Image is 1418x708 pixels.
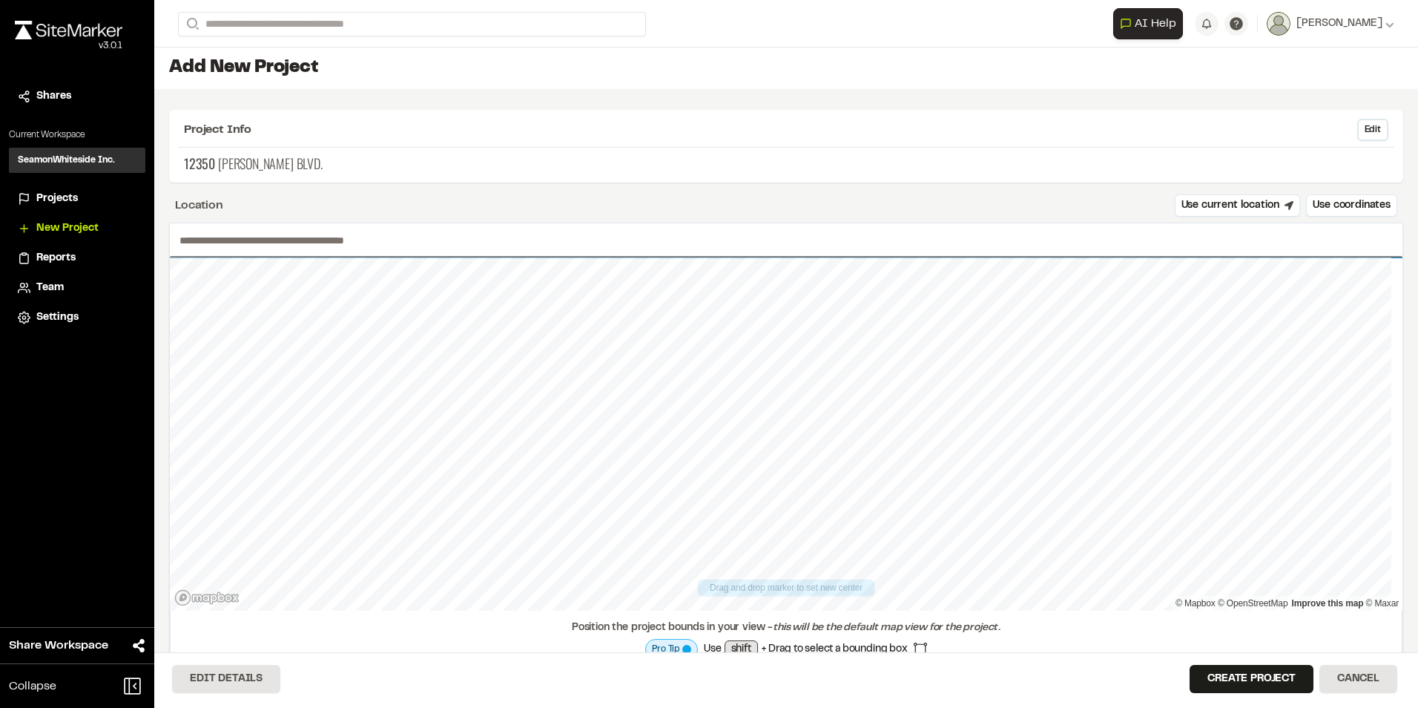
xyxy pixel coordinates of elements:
div: Oh geez...please don't... [15,39,122,53]
span: 12350 [184,154,215,174]
span: Collapse [9,678,56,695]
a: Shares [18,88,136,105]
div: Map layer is currently processing to full resolution [645,639,698,660]
a: Team [18,280,136,296]
a: Settings [18,309,136,326]
a: Projects [18,191,136,207]
a: Maxar [1366,598,1399,609]
span: Shares [36,88,71,105]
span: this will be the default map view for the project. [773,623,1000,632]
a: Mapbox logo [174,589,240,606]
p: [PERSON_NAME] Blvd. [184,154,1388,174]
span: Projects [36,191,78,207]
button: Create Project [1190,665,1313,693]
span: Map layer is currently processing to full resolution [682,645,691,654]
span: Team [36,280,64,296]
button: Use current location [1175,194,1301,217]
a: Map feedback [1292,598,1364,609]
button: [PERSON_NAME] [1267,12,1394,36]
button: Use coordinates [1306,194,1397,217]
a: OpenStreetMap [1218,598,1288,609]
span: Pro Tip [652,643,679,656]
span: New Project [36,220,99,237]
span: shift [725,640,758,658]
p: Current Workspace [9,128,145,142]
span: Settings [36,309,79,326]
span: [PERSON_NAME] [1296,16,1382,32]
h3: SeamonWhiteside Inc. [18,154,115,167]
div: Position the project bounds in your view - [179,620,1393,636]
img: User [1267,12,1290,36]
button: Search [178,12,205,36]
a: Reports [18,250,136,266]
span: Reports [36,250,76,266]
span: AI Help [1135,15,1176,33]
button: Open AI Assistant [1113,8,1183,39]
button: Edit [1357,119,1388,141]
button: Edit Details [172,665,280,693]
div: Open AI Assistant [1113,8,1189,39]
a: New Project [18,220,136,237]
span: Project Info [184,121,251,139]
button: Cancel [1319,665,1397,693]
div: Use + Drag to select a bounding box [645,639,927,660]
a: Mapbox [1175,598,1216,609]
h1: Add New Project [169,56,1403,80]
img: rebrand.png [15,21,122,39]
span: Share Workspace [9,637,108,655]
canvas: Map [170,258,1391,611]
div: Location [175,197,223,214]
